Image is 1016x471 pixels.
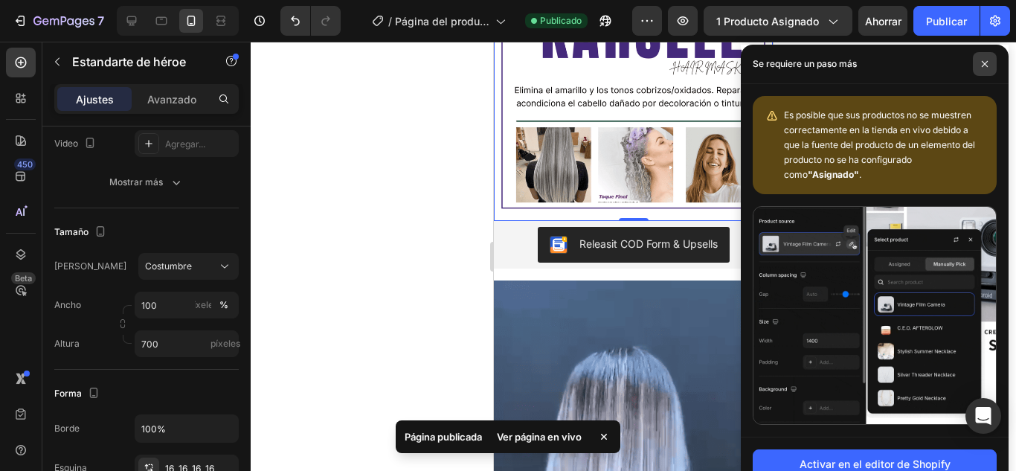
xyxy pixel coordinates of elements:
[17,159,33,170] font: 450
[405,431,482,443] font: Página publicada
[145,260,192,272] font: Costumbre
[54,388,82,399] font: Forma
[15,273,32,283] font: Beta
[72,53,199,71] p: Estandarte de héroe
[540,15,582,26] font: Publicado
[753,58,857,69] font: Se requiere un paso más
[76,93,114,106] font: Ajustes
[858,6,907,36] button: Ahorrar
[188,299,218,310] font: píxeles
[395,15,489,59] font: Página del producto - [DATE][PERSON_NAME] 15:30:14
[138,253,239,280] button: Costumbre
[109,176,163,188] font: Mostrar más
[54,226,89,237] font: Tamaño
[135,292,239,318] input: píxeles%
[926,15,967,28] font: Publicar
[859,169,861,180] font: .
[210,338,240,349] font: píxeles
[54,338,80,349] font: Altura
[54,299,81,310] font: Ancho
[808,169,859,180] font: "Asignado"
[54,169,239,196] button: Mostrar más
[215,296,233,314] button: píxeles
[165,138,205,150] font: Agregar...
[147,93,196,106] font: Avanzado
[54,138,78,149] font: Video
[913,6,980,36] button: Publicar
[219,299,228,310] font: %
[72,54,186,69] font: Estandarte de héroe
[497,431,582,443] font: Ver página en vivo
[716,15,819,28] font: 1 producto asignado
[388,15,392,28] font: /
[865,15,901,28] font: Ahorrar
[97,13,104,28] font: 7
[54,260,126,272] font: [PERSON_NAME]
[135,415,238,442] input: Auto
[494,42,773,471] iframe: Área de diseño
[194,296,212,314] button: %
[800,458,951,470] font: Activar en el editor de Shopify
[784,109,975,180] font: Es posible que sus productos no se muestren correctamente en la tienda en vivo debido a que la fu...
[135,330,239,357] input: píxeles
[965,398,1001,434] div: Abrir Intercom Messenger
[54,423,80,434] font: Borde
[6,6,111,36] button: 7
[280,6,341,36] div: Deshacer/Rehacer
[704,6,852,36] button: 1 producto asignado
